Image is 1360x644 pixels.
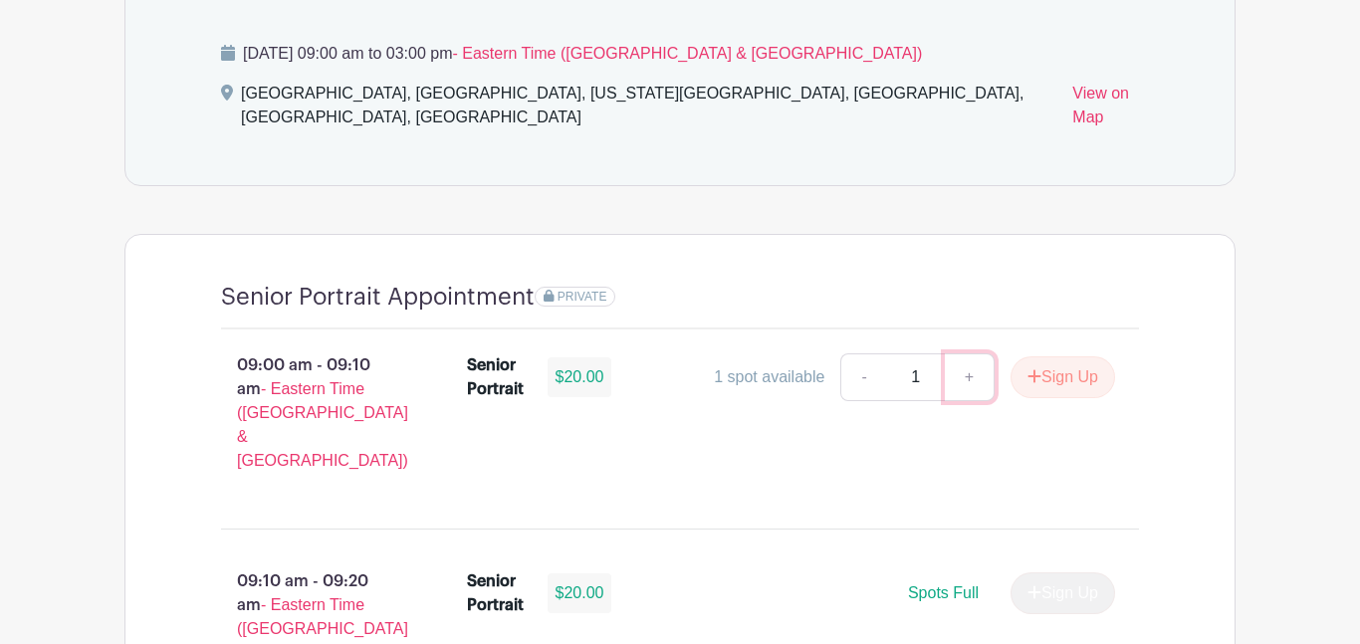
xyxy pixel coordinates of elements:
[548,573,612,613] div: $20.00
[221,283,535,312] h4: Senior Portrait Appointment
[467,569,524,617] div: Senior Portrait
[1011,356,1115,398] button: Sign Up
[237,380,408,469] span: - Eastern Time ([GEOGRAPHIC_DATA] & [GEOGRAPHIC_DATA])
[452,45,922,62] span: - Eastern Time ([GEOGRAPHIC_DATA] & [GEOGRAPHIC_DATA])
[241,82,1056,137] div: [GEOGRAPHIC_DATA], [GEOGRAPHIC_DATA], [US_STATE][GEOGRAPHIC_DATA], [GEOGRAPHIC_DATA], [GEOGRAPHIC...
[189,345,435,481] p: 09:00 am - 09:10 am
[1072,82,1139,137] a: View on Map
[945,353,995,401] a: +
[558,290,607,304] span: PRIVATE
[908,584,979,601] span: Spots Full
[221,42,1139,66] p: [DATE] 09:00 am to 03:00 pm
[548,357,612,397] div: $20.00
[467,353,524,401] div: Senior Portrait
[840,353,886,401] a: -
[714,365,824,389] div: 1 spot available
